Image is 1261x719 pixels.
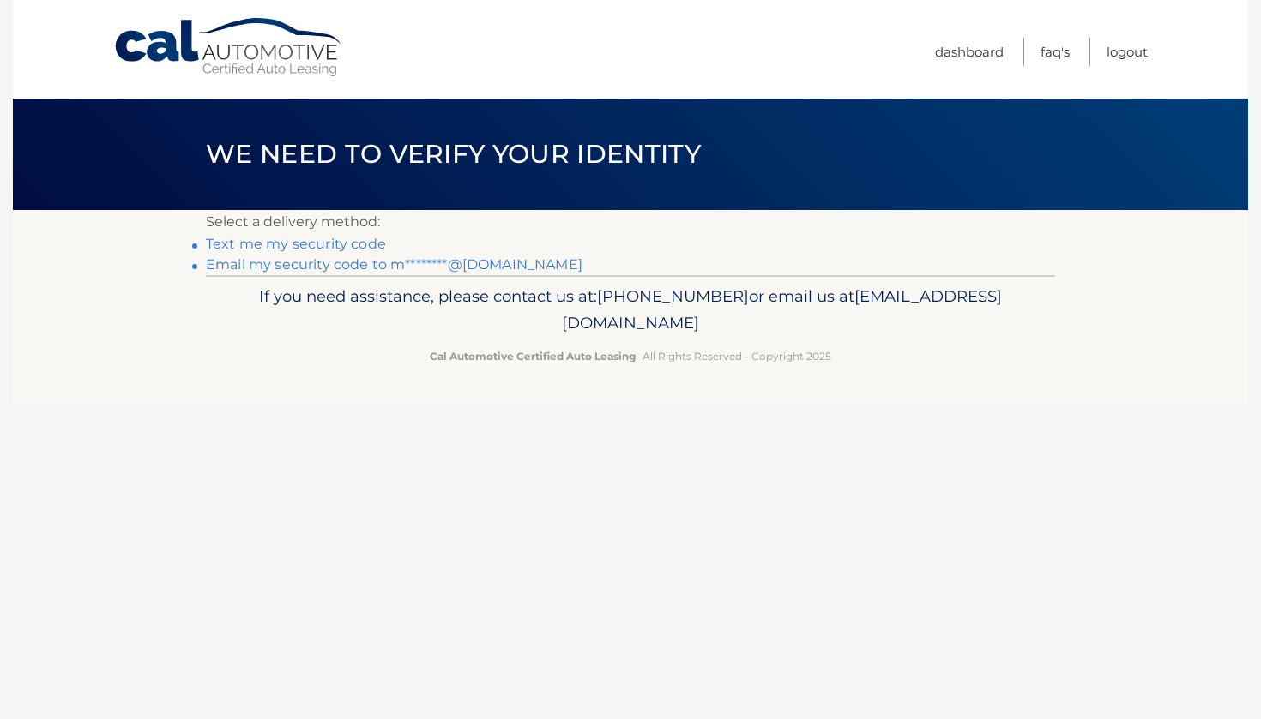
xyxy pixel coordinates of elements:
a: FAQ's [1041,38,1070,66]
a: Cal Automotive [113,17,345,78]
strong: Cal Automotive Certified Auto Leasing [430,350,636,362]
span: We need to verify your identity [206,138,701,170]
p: Select a delivery method: [206,210,1055,234]
a: Dashboard [935,38,1004,66]
span: [PHONE_NUMBER] [597,286,749,306]
a: Email my security code to m********@[DOMAIN_NAME] [206,256,582,273]
a: Logout [1107,38,1148,66]
p: If you need assistance, please contact us at: or email us at [217,283,1044,338]
p: - All Rights Reserved - Copyright 2025 [217,347,1044,365]
a: Text me my security code [206,236,386,252]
